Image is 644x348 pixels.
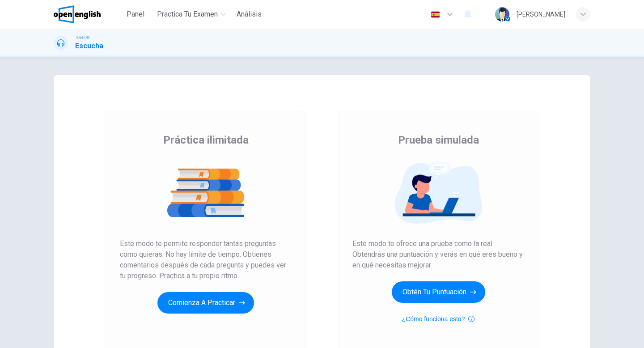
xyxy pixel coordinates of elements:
img: OpenEnglish logo [54,5,101,23]
span: Panel [127,9,144,20]
img: Profile picture [495,7,509,21]
button: Análisis [233,6,265,22]
a: OpenEnglish logo [54,5,121,23]
span: Este modo te permite responder tantas preguntas como quieras. No hay límite de tiempo. Obtienes c... [120,238,292,281]
span: Análisis [237,9,262,20]
span: Este modo te ofrece una prueba como la real. Obtendrás una puntuación y verás en qué eres bueno y... [352,238,524,271]
button: Comienza a practicar [157,292,254,314]
span: Práctica ilimitada [163,133,249,147]
span: Practica tu examen [157,9,218,20]
h1: Escucha [75,41,103,51]
img: es [430,11,441,18]
button: Practica tu examen [153,6,229,22]
span: Prueba simulada [398,133,479,147]
button: Panel [121,6,150,22]
div: [PERSON_NAME] [517,9,565,20]
button: ¿Cómo funciona esto? [402,314,475,324]
span: TOEFL® [75,34,89,41]
button: Obtén tu puntuación [392,281,485,303]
